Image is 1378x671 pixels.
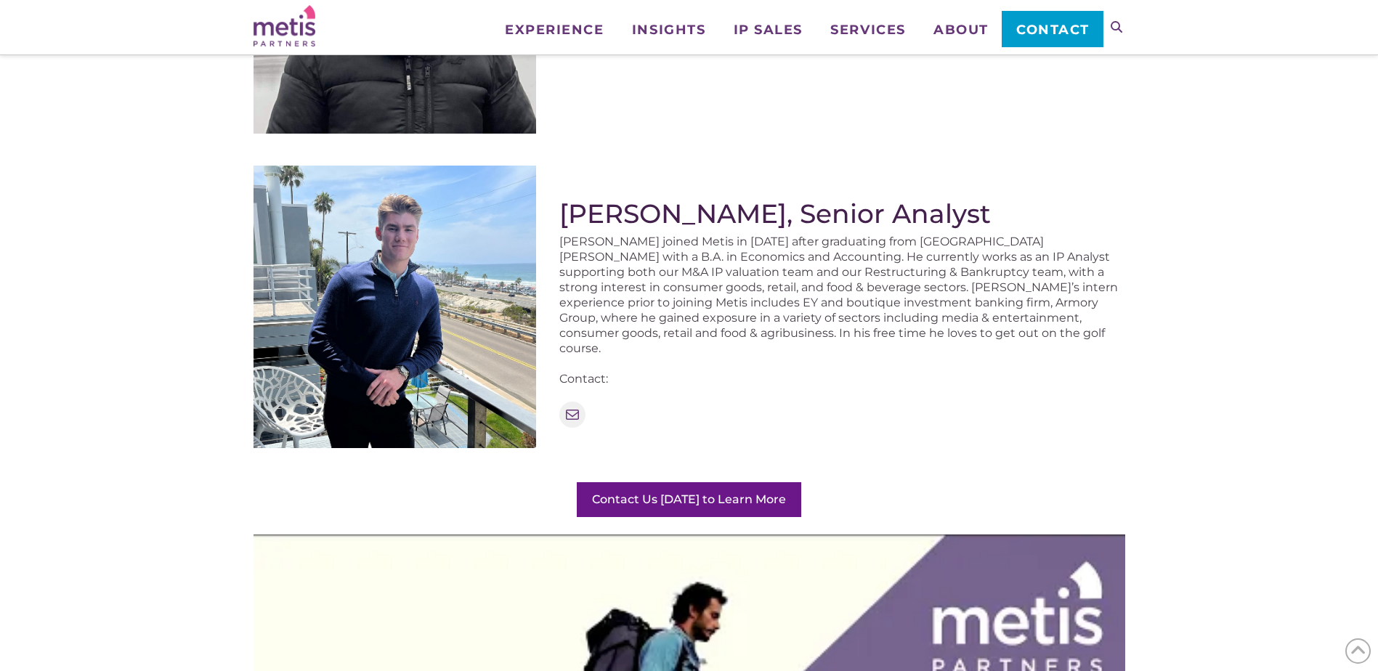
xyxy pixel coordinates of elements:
a: Contact Us [DATE] to Learn More [577,482,801,517]
img: Matthew Robertson - IP Analyst [254,166,536,448]
span: Experience [505,23,604,36]
img: Metis Partners [254,5,315,46]
span: About [933,23,989,36]
span: IP Sales [734,23,803,36]
span: Insights [632,23,705,36]
p: [PERSON_NAME] joined Metis in [DATE] after graduating from [GEOGRAPHIC_DATA][PERSON_NAME] with a ... [559,234,1125,356]
span: Contact [1016,23,1090,36]
h2: [PERSON_NAME], Senior Analyst [559,198,1125,229]
span: Services [830,23,905,36]
p: Contact: [559,371,1125,386]
span: Back to Top [1345,638,1371,664]
a: Contact [1002,11,1103,47]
